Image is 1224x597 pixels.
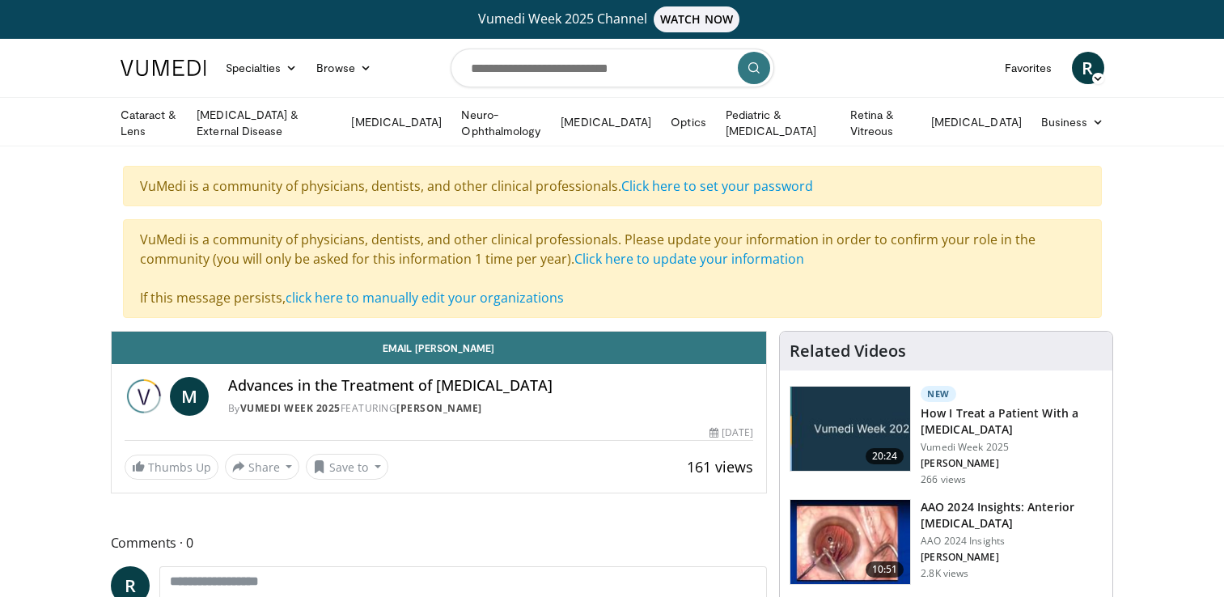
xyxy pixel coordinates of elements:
[921,386,956,402] p: New
[654,6,739,32] span: WATCH NOW
[790,387,910,471] img: 02d29458-18ce-4e7f-be78-7423ab9bdffd.jpg.150x105_q85_crop-smart_upscale.jpg
[841,107,921,139] a: Retina & Vitreous
[709,426,753,440] div: [DATE]
[551,106,661,138] a: [MEDICAL_DATA]
[866,561,904,578] span: 10:51
[306,454,388,480] button: Save to
[228,401,754,416] div: By FEATURING
[661,106,715,138] a: Optics
[790,386,1103,486] a: 20:24 New How I Treat a Patient With a [MEDICAL_DATA] Vumedi Week 2025 [PERSON_NAME] 266 views
[921,567,968,580] p: 2.8K views
[716,107,841,139] a: Pediatric & [MEDICAL_DATA]
[995,52,1062,84] a: Favorites
[921,441,1103,454] p: Vumedi Week 2025
[921,535,1103,548] p: AAO 2024 Insights
[121,60,206,76] img: VuMedi Logo
[1072,52,1104,84] a: R
[111,107,188,139] a: Cataract & Lens
[240,401,341,415] a: Vumedi Week 2025
[1031,106,1114,138] a: Business
[228,377,754,395] h4: Advances in the Treatment of [MEDICAL_DATA]
[125,455,218,480] a: Thumbs Up
[123,166,1102,206] div: VuMedi is a community of physicians, dentists, and other clinical professionals.
[621,177,813,195] a: Click here to set your password
[574,250,804,268] a: Click here to update your information
[921,457,1103,470] p: [PERSON_NAME]
[187,107,341,139] a: [MEDICAL_DATA] & External Disease
[123,219,1102,318] div: VuMedi is a community of physicians, dentists, and other clinical professionals. Please update yo...
[790,341,906,361] h4: Related Videos
[921,473,966,486] p: 266 views
[286,289,564,307] a: click here to manually edit your organizations
[921,499,1103,531] h3: AAO 2024 Insights: Anterior [MEDICAL_DATA]
[451,49,774,87] input: Search topics, interventions
[112,332,767,364] a: Email [PERSON_NAME]
[216,52,307,84] a: Specialties
[921,106,1031,138] a: [MEDICAL_DATA]
[111,532,768,553] span: Comments 0
[451,107,551,139] a: Neuro-Ophthalmology
[687,457,753,476] span: 161 views
[307,52,381,84] a: Browse
[123,6,1102,32] a: Vumedi Week 2025 ChannelWATCH NOW
[341,106,451,138] a: [MEDICAL_DATA]
[170,377,209,416] a: M
[125,377,163,416] img: Vumedi Week 2025
[921,551,1103,564] p: [PERSON_NAME]
[790,499,1103,585] a: 10:51 AAO 2024 Insights: Anterior [MEDICAL_DATA] AAO 2024 Insights [PERSON_NAME] 2.8K views
[396,401,482,415] a: [PERSON_NAME]
[790,500,910,584] img: fd942f01-32bb-45af-b226-b96b538a46e6.150x105_q85_crop-smart_upscale.jpg
[866,448,904,464] span: 20:24
[225,454,300,480] button: Share
[921,405,1103,438] h3: How I Treat a Patient With a [MEDICAL_DATA]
